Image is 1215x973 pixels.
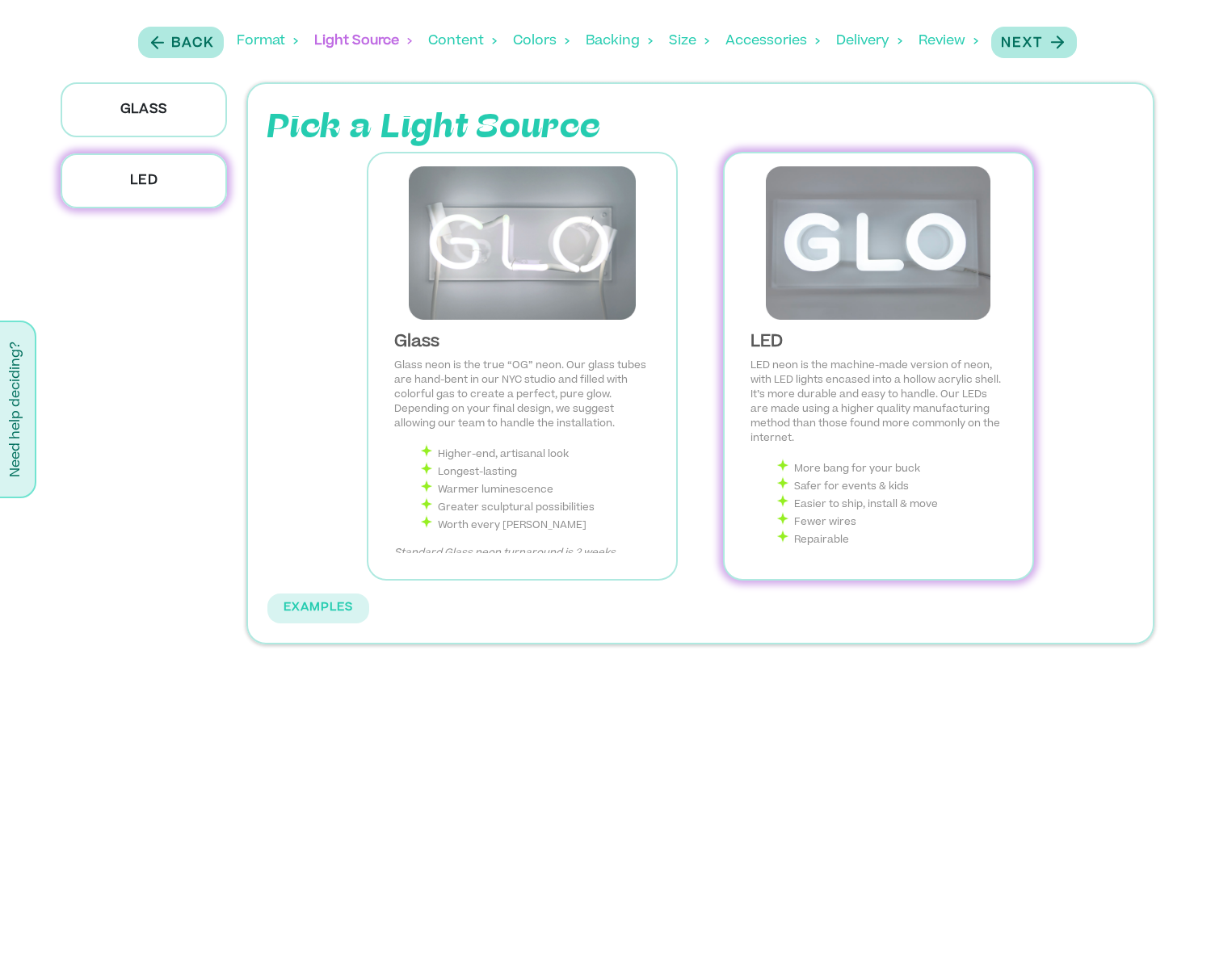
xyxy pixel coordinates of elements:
[513,16,570,66] div: Colors
[836,16,902,66] div: Delivery
[381,166,663,320] img: Glass
[237,16,298,66] div: Format
[61,82,227,137] p: Glass
[420,462,650,480] li: Longest-lasting
[428,16,497,66] div: Content
[420,480,650,497] li: Warmer luminescence
[394,359,650,431] p: Glass neon is the true “OG” neon. Our glass tubes are hand-bent in our NYC studio and filled with...
[420,515,650,533] li: Worth every [PERSON_NAME]
[776,512,1007,530] li: Fewer wires
[776,530,1007,547] li: Repairable
[919,16,978,66] div: Review
[420,444,650,462] li: Higher-end, artisanal look
[1001,34,1043,53] p: Next
[61,153,227,208] p: LED
[669,16,709,66] div: Size
[750,359,1007,446] p: LED neon is the machine-made version of neon, with LED lights encased into a hollow acrylic shell...
[725,16,820,66] div: Accessories
[991,27,1077,58] button: Next
[171,34,214,53] p: Back
[776,494,1007,512] li: Easier to ship, install & move
[776,459,1007,476] li: More bang for your buck
[420,497,650,515] li: Greater sculptural possibilities
[267,103,691,152] p: Pick a Light Source
[586,16,653,66] div: Backing
[267,593,369,623] button: EXAMPLES
[314,16,412,66] div: Light Source
[738,166,1020,320] img: LED
[1134,895,1215,973] iframe: Chat Widget
[394,333,650,352] div: Glass
[394,548,647,587] em: Standard Glass neon turnaround is 2 weeks, however rushes may be accommodated. Email us directly ...
[138,27,224,58] button: Back
[750,333,1007,352] div: LED
[776,476,1007,494] li: Safer for events & kids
